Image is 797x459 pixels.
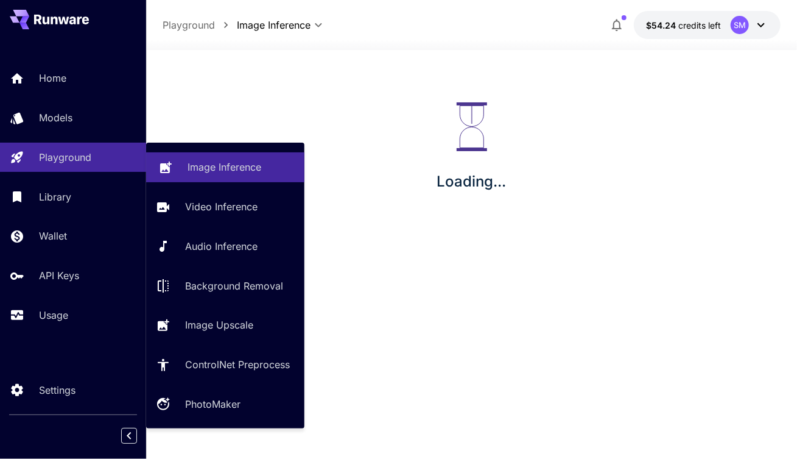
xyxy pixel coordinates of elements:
[634,11,781,39] button: $54.24216
[146,152,304,182] a: Image Inference
[146,350,304,380] a: ControlNet Preprocess
[39,150,91,165] p: Playground
[146,310,304,340] a: Image Upscale
[39,268,79,283] p: API Keys
[121,428,137,444] button: Collapse sidebar
[39,110,72,125] p: Models
[185,239,258,254] p: Audio Inference
[163,18,215,32] p: Playground
[39,383,75,397] p: Settings
[185,199,258,214] p: Video Inference
[146,192,304,222] a: Video Inference
[146,271,304,301] a: Background Removal
[731,16,749,34] div: SM
[39,308,68,322] p: Usage
[185,279,283,293] p: Background Removal
[39,71,66,85] p: Home
[646,20,678,30] span: $54.24
[39,229,67,243] p: Wallet
[237,18,311,32] span: Image Inference
[146,232,304,262] a: Audio Inference
[130,425,146,447] div: Collapse sidebar
[39,190,71,204] p: Library
[163,18,237,32] nav: breadcrumb
[146,390,304,419] a: PhotoMaker
[185,357,290,372] p: ControlNet Preprocess
[185,318,253,332] p: Image Upscale
[185,397,241,411] p: PhotoMaker
[188,160,261,174] p: Image Inference
[646,19,721,32] div: $54.24216
[678,20,721,30] span: credits left
[437,171,507,193] p: Loading...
